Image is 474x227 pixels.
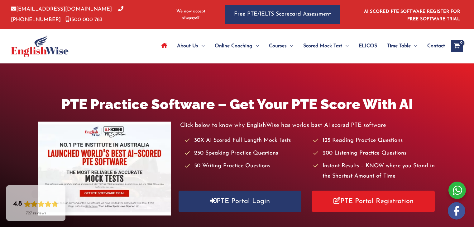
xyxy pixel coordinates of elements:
span: We now accept [176,8,205,15]
a: Time TableMenu Toggle [382,35,422,57]
div: Rating: 4.8 out of 5 [13,200,58,208]
span: Scored Mock Test [303,35,342,57]
li: 30X AI Scored Full Length Mock Tests [185,136,308,146]
a: [EMAIL_ADDRESS][DOMAIN_NAME] [11,7,112,12]
a: PTE Portal Login [179,191,301,212]
li: 250 Speaking Practice Questions [185,148,308,159]
a: View Shopping Cart, empty [451,40,463,52]
img: pte-institute-main [38,122,171,215]
a: Contact [422,35,445,57]
img: Afterpay-Logo [182,16,199,20]
a: About UsMenu Toggle [172,35,210,57]
span: ELICOS [359,35,377,57]
span: Courses [269,35,287,57]
img: white-facebook.png [448,202,465,220]
a: PTE Portal Registration [312,191,435,212]
span: Menu Toggle [411,35,417,57]
img: cropped-ew-logo [11,35,69,57]
li: 50 Writing Practice Questions [185,161,308,171]
a: Online CoachingMenu Toggle [210,35,264,57]
a: Scored Mock TestMenu Toggle [298,35,354,57]
li: 125 Reading Practice Questions [313,136,436,146]
span: Menu Toggle [198,35,205,57]
li: 200 Listening Practice Questions [313,148,436,159]
span: Menu Toggle [342,35,349,57]
aside: Header Widget 1 [360,4,463,25]
span: Menu Toggle [287,35,293,57]
span: Online Coaching [215,35,252,57]
a: Free PTE/IELTS Scorecard Assessment [225,5,340,24]
p: Click below to know why EnglishWise has worlds best AI scored PTE software [180,120,436,131]
div: 727 reviews [26,211,46,216]
nav: Site Navigation: Main Menu [156,35,445,57]
a: [PHONE_NUMBER] [11,7,123,22]
span: About Us [177,35,198,57]
a: AI SCORED PTE SOFTWARE REGISTER FOR FREE SOFTWARE TRIAL [364,9,460,21]
span: Time Table [387,35,411,57]
div: 4.8 [13,200,22,208]
a: CoursesMenu Toggle [264,35,298,57]
li: Instant Results – KNOW where you Stand in the Shortest Amount of Time [313,161,436,182]
span: Menu Toggle [252,35,259,57]
a: 1300 000 783 [65,17,103,22]
h1: PTE Practice Software – Get Your PTE Score With AI [38,95,436,114]
span: Contact [427,35,445,57]
a: ELICOS [354,35,382,57]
